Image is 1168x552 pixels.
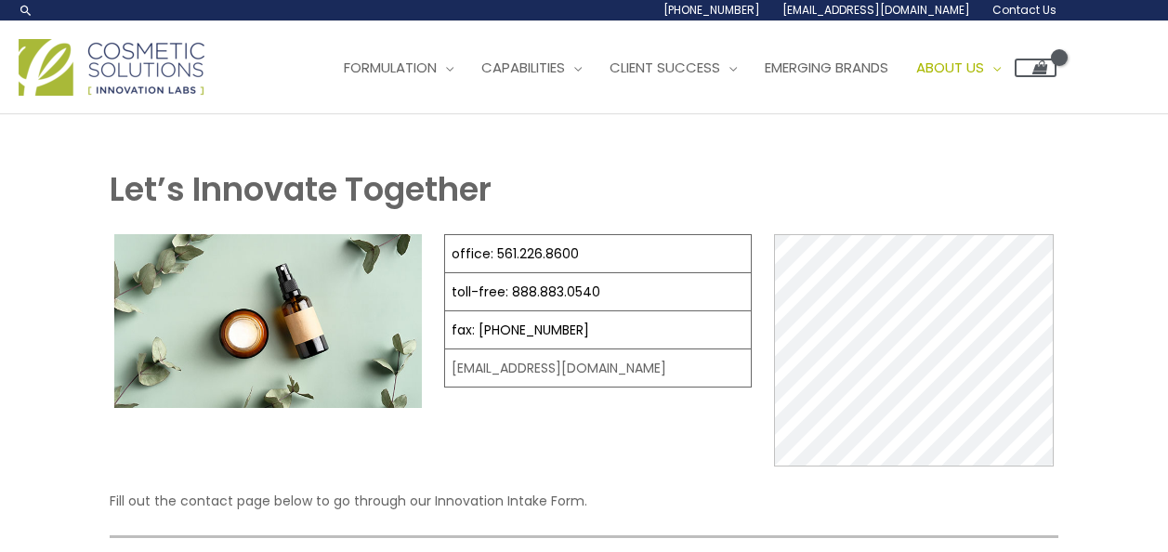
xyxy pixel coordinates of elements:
span: About Us [916,58,984,77]
span: [EMAIL_ADDRESS][DOMAIN_NAME] [782,2,970,18]
a: Formulation [330,40,467,96]
img: Contact page image for private label skincare manufacturer Cosmetic solutions shows a skin care b... [114,234,422,407]
span: Emerging Brands [765,58,888,77]
a: Capabilities [467,40,596,96]
strong: Let’s Innovate Together [110,166,492,212]
a: Search icon link [19,3,33,18]
span: Formulation [344,58,437,77]
a: About Us [902,40,1015,96]
span: Capabilities [481,58,565,77]
img: Cosmetic Solutions Logo [19,39,204,96]
span: [PHONE_NUMBER] [663,2,760,18]
td: [EMAIL_ADDRESS][DOMAIN_NAME] [445,349,752,388]
span: Contact Us [992,2,1056,18]
a: office: 561.226.8600 [452,244,579,263]
a: Emerging Brands [751,40,902,96]
p: Fill out the contact page below to go through our Innovation Intake Form. [110,489,1058,513]
span: Client Success [610,58,720,77]
nav: Site Navigation [316,40,1056,96]
a: View Shopping Cart, empty [1015,59,1056,77]
a: Client Success [596,40,751,96]
a: fax: [PHONE_NUMBER] [452,321,589,339]
a: toll-free: 888.883.0540 [452,283,600,301]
